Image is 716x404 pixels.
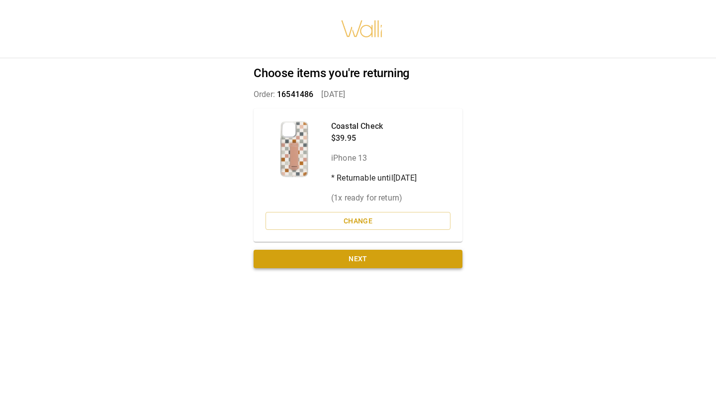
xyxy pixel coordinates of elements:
[254,250,462,268] button: Next
[331,172,417,184] p: * Returnable until [DATE]
[277,90,313,99] span: 16541486
[266,212,450,230] button: Change
[254,89,462,101] p: Order: [DATE]
[331,192,417,204] p: ( 1 x ready for return)
[341,7,383,50] img: walli-inc.myshopify.com
[331,152,417,164] p: iPhone 13
[254,66,462,81] h2: Choose items you're returning
[331,132,417,144] p: $39.95
[331,120,417,132] p: Coastal Check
